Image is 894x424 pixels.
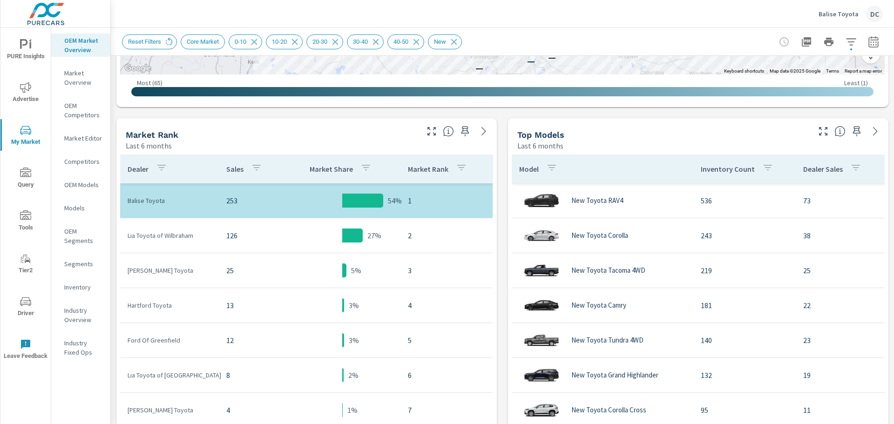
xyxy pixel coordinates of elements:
[51,66,110,89] div: Market Overview
[307,38,333,45] span: 20-30
[3,168,48,190] span: Query
[3,210,48,233] span: Tools
[408,164,448,174] p: Market Rank
[428,38,452,45] span: New
[64,259,103,269] p: Segments
[523,326,560,354] img: glamour
[803,300,880,311] p: 22
[523,291,560,319] img: glamour
[571,406,646,414] p: New Toyota Corolla Cross
[408,195,485,206] p: 1
[229,34,262,49] div: 0-10
[122,62,153,74] a: Open this area in Google Maps (opens a new window)
[834,126,846,137] span: Find the biggest opportunities within your model lineup nationwide. [Source: Market registration ...
[64,134,103,143] p: Market Editor
[408,370,485,381] p: 6
[475,62,483,74] p: —
[3,296,48,319] span: Driver
[181,38,224,45] span: Core Market
[724,68,764,74] button: Keyboard shortcuts
[428,34,462,49] div: New
[387,34,424,49] div: 40-50
[0,28,51,370] div: nav menu
[424,124,439,139] button: Make Fullscreen
[64,101,103,120] p: OEM Competitors
[51,303,110,327] div: Industry Overview
[476,124,491,139] a: See more details in report
[408,265,485,276] p: 3
[443,126,454,137] span: Market Rank shows you how you rank, in terms of sales, to other dealerships in your market. “Mark...
[64,338,103,357] p: Industry Fixed Ops
[64,180,103,189] p: OEM Models
[226,164,244,174] p: Sales
[523,187,560,215] img: glamour
[226,300,277,311] p: 13
[128,301,211,310] p: Hartford Toyota
[229,38,252,45] span: 0-10
[701,230,788,241] p: 243
[226,335,277,346] p: 12
[527,55,535,67] p: —
[349,335,359,346] p: 3%
[226,195,277,206] p: 253
[842,33,860,51] button: Apply Filters
[571,231,628,240] p: New Toyota Corolla
[64,306,103,324] p: Industry Overview
[701,164,755,174] p: Inventory Count
[347,404,358,416] p: 1%
[367,230,381,241] p: 27%
[3,253,48,276] span: Tier2
[64,36,103,54] p: OEM Market Overview
[226,230,277,241] p: 126
[3,39,48,62] span: PURE Insights
[701,265,788,276] p: 219
[122,62,153,74] img: Google
[803,404,880,416] p: 11
[64,283,103,292] p: Inventory
[51,280,110,294] div: Inventory
[523,361,560,389] img: glamour
[523,396,560,424] img: glamour
[868,124,883,139] a: See more details in report
[844,79,868,87] p: Least ( 1 )
[348,370,359,381] p: 2%
[701,404,788,416] p: 95
[3,82,48,105] span: Advertise
[701,300,788,311] p: 181
[51,99,110,122] div: OEM Competitors
[128,405,211,415] p: [PERSON_NAME] Toyota
[3,125,48,148] span: My Market
[803,230,880,241] p: 38
[51,34,110,57] div: OEM Market Overview
[408,404,485,416] p: 7
[819,10,859,18] p: Balise Toyota
[523,256,560,284] img: glamour
[51,336,110,359] div: Industry Fixed Ops
[128,196,211,205] p: Balise Toyota
[266,34,303,49] div: 10-20
[51,257,110,271] div: Segments
[226,404,277,416] p: 4
[408,230,485,241] p: 2
[126,130,178,140] h5: Market Rank
[579,45,587,56] p: —
[701,335,788,346] p: 140
[3,339,48,362] span: Leave Feedback
[64,68,103,87] p: Market Overview
[548,52,556,63] p: —
[408,335,485,346] p: 5
[701,195,788,206] p: 536
[51,201,110,215] div: Models
[803,335,880,346] p: 23
[347,38,373,45] span: 30-40
[226,265,277,276] p: 25
[571,301,626,310] p: New Toyota Camry
[128,266,211,275] p: [PERSON_NAME] Toyota
[866,6,883,22] div: DC
[770,68,820,74] span: Map data ©2025 Google
[126,140,172,151] p: Last 6 months
[137,79,163,87] p: Most ( 65 )
[849,124,864,139] span: Save this to your personalized report
[523,222,560,249] img: glamour
[803,265,880,276] p: 25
